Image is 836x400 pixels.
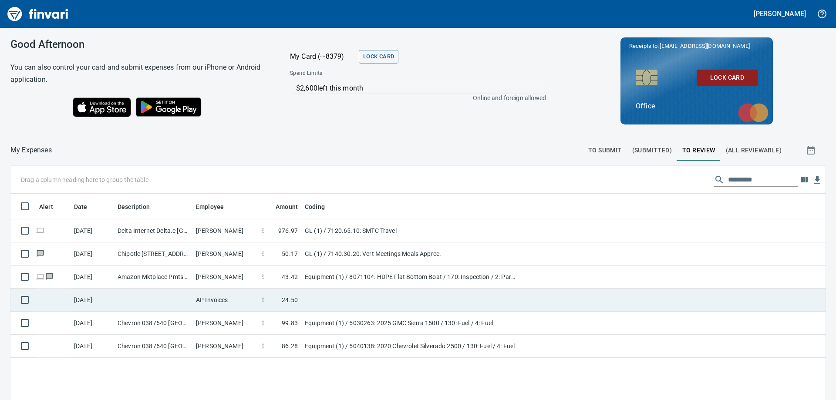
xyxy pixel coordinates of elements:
h3: Good Afternoon [10,38,268,50]
img: Get it on Google Play [131,93,206,121]
button: Choose columns to display [798,173,811,186]
td: [DATE] [71,289,114,312]
td: AP Invoices [192,289,258,312]
span: 86.28 [282,342,298,350]
td: [DATE] [71,266,114,289]
h6: You can also control your card and submit expenses from our iPhone or Android application. [10,61,268,86]
span: Date [74,202,88,212]
td: Chevron 0387640 [GEOGRAPHIC_DATA] [114,312,192,335]
p: Online and foreign allowed [283,94,546,102]
p: My Expenses [10,145,52,155]
td: Amazon Mktplace Pmts [DOMAIN_NAME][URL] WA [114,266,192,289]
span: Spend Limits [290,69,433,78]
button: Lock Card [359,50,398,64]
p: Office [636,101,758,111]
td: Equipment (1) / 8071104: HDPE Flat Bottom Boat / 170: Inspection / 2: Parts/Other [301,266,519,289]
nav: breadcrumb [10,145,52,155]
span: 24.50 [282,296,298,304]
span: Has messages [36,251,45,256]
span: Online transaction [36,228,45,233]
span: Description [118,202,162,212]
span: [EMAIL_ADDRESS][DOMAIN_NAME] [659,42,750,50]
span: (Submitted) [632,145,672,156]
span: Employee [196,202,224,212]
td: [DATE] [71,335,114,358]
button: Download Table [811,174,824,187]
td: GL (1) / 7140.30.20: Vert Meetings Meals Apprec. [301,242,519,266]
span: 976.97 [278,226,298,235]
span: $ [261,342,265,350]
span: Online transaction [36,274,45,279]
td: Delta Internet Delta.c [GEOGRAPHIC_DATA] [GEOGRAPHIC_DATA] [114,219,192,242]
span: Amount [264,202,298,212]
span: Coding [305,202,336,212]
span: Alert [39,202,64,212]
td: [DATE] [71,312,114,335]
span: Lock Card [363,52,394,62]
p: My Card (···8379) [290,51,355,62]
h5: [PERSON_NAME] [754,9,806,18]
span: 99.83 [282,319,298,327]
img: Finvari [5,3,71,24]
span: Amount [276,202,298,212]
span: Description [118,202,150,212]
button: [PERSON_NAME] [752,7,808,20]
span: 50.17 [282,249,298,258]
button: Lock Card [697,70,758,86]
td: [PERSON_NAME] [192,266,258,289]
img: mastercard.svg [734,99,773,127]
span: $ [261,272,265,281]
span: Alert [39,202,53,212]
button: Show transactions within a particular date range [798,140,826,161]
span: (All Reviewable) [726,145,782,156]
td: Equipment (1) / 5030263: 2025 GMC Sierra 1500 / 130: Fuel / 4: Fuel [301,312,519,335]
img: Download on the App Store [73,97,131,117]
td: [PERSON_NAME] [192,219,258,242]
span: $ [261,319,265,327]
td: [PERSON_NAME] [192,312,258,335]
td: Equipment (1) / 5040138: 2020 Chevrolet Silverado 2500 / 130: Fuel / 4: Fuel [301,335,519,358]
span: Coding [305,202,325,212]
td: [DATE] [71,219,114,242]
td: [PERSON_NAME] [192,335,258,358]
span: 43.42 [282,272,298,281]
span: To Submit [588,145,622,156]
td: [DATE] [71,242,114,266]
p: Receipts to: [629,42,764,50]
span: Employee [196,202,235,212]
td: Chipotle [STREET_ADDRESS] [114,242,192,266]
span: $ [261,296,265,304]
td: GL (1) / 7120.65.10: SMTC Travel [301,219,519,242]
span: $ [261,226,265,235]
p: Drag a column heading here to group the table [21,175,148,184]
span: $ [261,249,265,258]
p: $2,600 left this month [296,83,542,94]
td: [PERSON_NAME] [192,242,258,266]
td: Chevron 0387640 [GEOGRAPHIC_DATA] [114,335,192,358]
span: Date [74,202,99,212]
span: Lock Card [704,72,751,83]
span: To Review [682,145,715,156]
span: Has messages [45,274,54,279]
